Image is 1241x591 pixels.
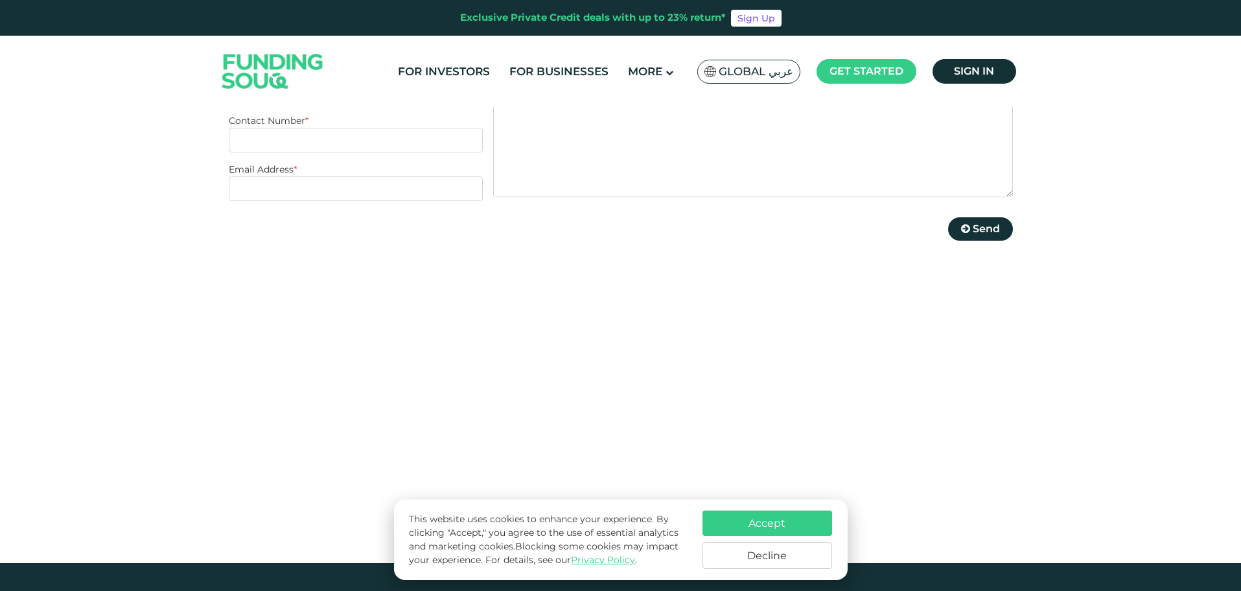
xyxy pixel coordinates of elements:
button: Decline [702,542,832,569]
span: For details, see our . [485,554,637,566]
a: For Businesses [506,61,612,82]
img: SA Flag [704,66,716,77]
p: This website uses cookies to enhance your experience. By clicking "Accept," you agree to the use ... [409,513,689,567]
label: Contact Number [229,115,308,127]
span: Global عربي [719,64,793,79]
span: Get started [829,65,903,77]
span: Blocking some cookies may impact your experience. [409,540,678,566]
iframe: reCAPTCHA [493,208,690,258]
label: Email Address [229,163,297,175]
button: Accept [702,511,832,536]
div: Exclusive Private Credit deals with up to 23% return* [460,10,726,25]
span: More [628,65,662,78]
a: Sign in [933,59,1016,84]
a: Sign Up [731,10,782,27]
a: For Investors [395,61,493,82]
img: Logo [209,39,336,104]
span: Sign in [954,65,994,77]
button: Send [948,217,1013,241]
a: Privacy Policy [571,554,635,566]
span: Send [973,223,1000,235]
